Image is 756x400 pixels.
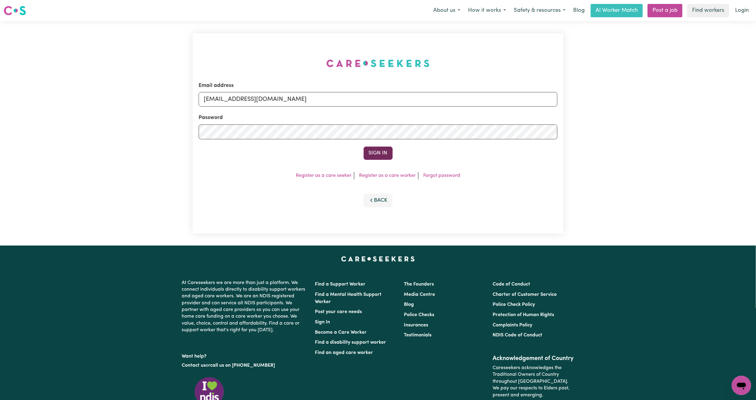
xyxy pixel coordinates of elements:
a: Careseekers logo [4,4,26,18]
a: Charter of Customer Service [493,292,557,297]
a: Find a Support Worker [315,282,366,287]
label: Email address [199,82,234,90]
a: Protection of Human Rights [493,312,554,317]
a: Find workers [687,4,729,17]
a: Insurances [404,323,428,328]
a: The Founders [404,282,434,287]
a: Find an aged care worker [315,350,373,355]
h2: Acknowledgement of Country [493,355,574,362]
a: Post your care needs [315,309,362,314]
a: Testimonials [404,333,431,338]
a: Register as a care worker [359,173,416,178]
button: Safety & resources [510,4,569,17]
iframe: Button to launch messaging window, conversation in progress [732,376,751,395]
img: Careseekers logo [4,5,26,16]
a: AI Worker Match [591,4,643,17]
button: Sign In [364,147,393,160]
a: Sign In [315,320,330,325]
a: Media Centre [404,292,435,297]
a: Police Checks [404,312,434,317]
a: Blog [404,302,414,307]
a: call us on [PHONE_NUMBER] [210,363,275,368]
p: or [182,360,308,371]
label: Password [199,114,223,122]
a: Contact us [182,363,206,368]
p: Want help? [182,351,308,360]
a: Find a disability support worker [315,340,386,345]
p: At Careseekers we are more than just a platform. We connect individuals directly to disability su... [182,277,308,336]
a: Register as a care seeker [296,173,352,178]
a: Complaints Policy [493,323,532,328]
a: Blog [569,4,588,17]
a: Careseekers home page [341,256,415,261]
button: How it works [464,4,510,17]
button: About us [429,4,464,17]
a: Become a Care Worker [315,330,367,335]
a: Post a job [648,4,682,17]
input: Email address [199,92,557,107]
a: Code of Conduct [493,282,530,287]
a: NDIS Code of Conduct [493,333,542,338]
a: Find a Mental Health Support Worker [315,292,382,304]
a: Police Check Policy [493,302,535,307]
a: Login [731,4,752,17]
a: Forgot password [423,173,460,178]
button: Back [364,194,393,207]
